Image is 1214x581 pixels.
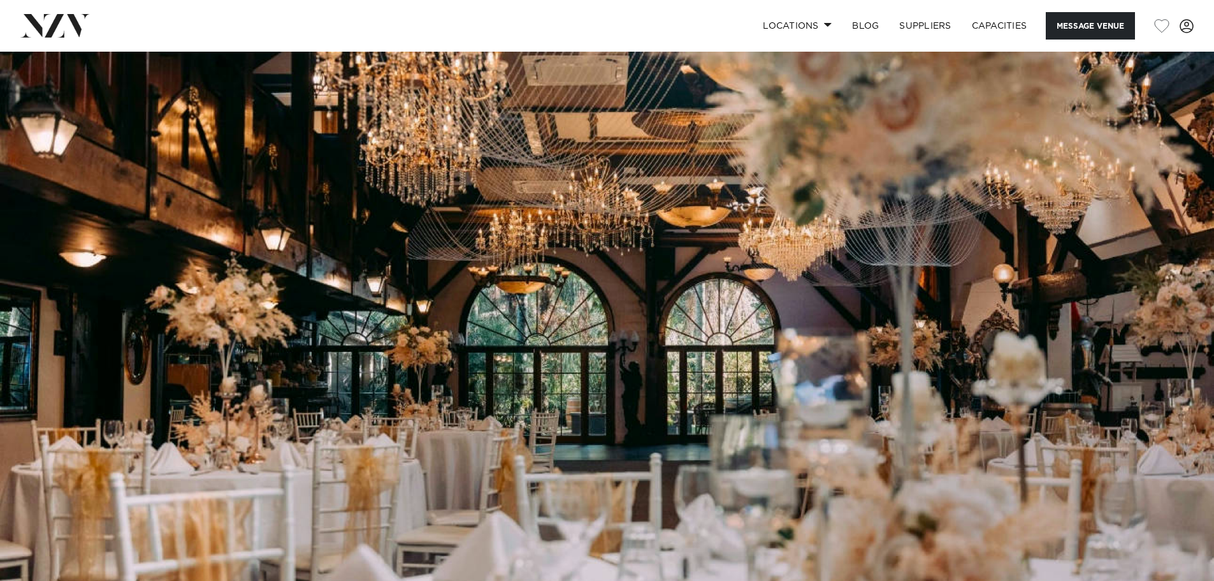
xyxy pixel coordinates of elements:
button: Message Venue [1046,12,1135,40]
a: BLOG [842,12,889,40]
a: SUPPLIERS [889,12,961,40]
a: Locations [753,12,842,40]
img: nzv-logo.png [20,14,90,37]
a: Capacities [962,12,1037,40]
